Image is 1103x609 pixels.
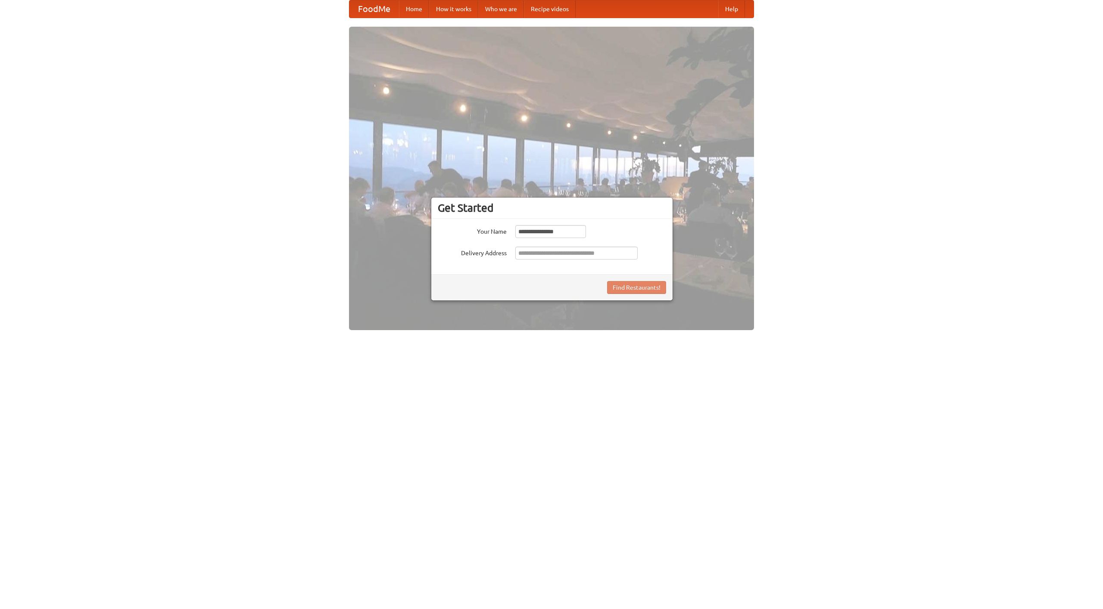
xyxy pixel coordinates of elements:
a: How it works [429,0,478,18]
h3: Get Started [438,201,666,214]
a: FoodMe [349,0,399,18]
a: Help [718,0,745,18]
label: Your Name [438,225,507,236]
label: Delivery Address [438,247,507,257]
a: Who we are [478,0,524,18]
a: Home [399,0,429,18]
button: Find Restaurants! [607,281,666,294]
a: Recipe videos [524,0,576,18]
